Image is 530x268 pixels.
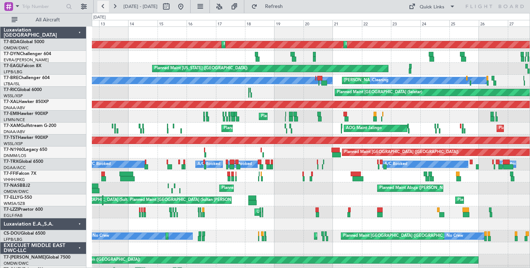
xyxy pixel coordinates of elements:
[224,39,295,50] div: Planned Maint Dubai (Al Maktoum Intl)
[4,64,21,68] span: T7-EAGL
[187,20,216,26] div: 16
[248,1,291,12] button: Refresh
[4,231,45,236] a: CS-DOUGlobal 6500
[123,3,158,10] span: [DATE] - [DATE]
[405,1,459,12] button: Quick Links
[346,39,417,50] div: Planned Maint Dubai (Al Maktoum Intl)
[344,75,455,86] div: [PERSON_NAME] ([GEOGRAPHIC_DATA][PERSON_NAME])
[372,75,388,86] div: Cleaning
[130,195,299,206] div: Planned Maint [GEOGRAPHIC_DATA] (Sultan [PERSON_NAME] [PERSON_NAME] - Subang)
[4,57,49,63] a: EVRA/[PERSON_NAME]
[4,160,19,164] span: T7-TRX
[4,141,23,147] a: WSSL/XSP
[337,87,422,98] div: Planned Maint [GEOGRAPHIC_DATA] (Seletar)
[4,64,41,68] a: T7-EAGLFalcon 8X
[346,123,382,134] div: AOG Maint Jalingo
[168,231,194,242] div: Planned Maint
[4,231,21,236] span: CS-DOU
[4,52,20,56] span: T7-DYN
[229,159,252,170] div: A/C Booked
[4,88,17,92] span: T7-RIC
[384,159,407,170] div: A/C Booked
[4,52,51,56] a: T7-DYNChallenger 604
[4,136,18,140] span: T7-TST
[158,20,187,26] div: 15
[4,69,23,75] a: LFPB/LBG
[8,14,79,26] button: All Aircraft
[4,189,29,194] a: OMDW/DWC
[224,123,305,134] div: Planned Maint Abuja ([PERSON_NAME] Intl)
[4,255,46,260] span: T7-[PERSON_NAME]
[245,20,274,26] div: 18
[379,183,461,194] div: Planned Maint Abuja ([PERSON_NAME] Intl)
[4,76,19,80] span: T7-BRE
[4,261,29,266] a: OMDW/DWC
[343,231,457,242] div: Planned Maint [GEOGRAPHIC_DATA] ([GEOGRAPHIC_DATA])
[216,20,245,26] div: 17
[479,20,508,26] div: 26
[4,100,49,104] a: T7-XALHawker 850XP
[274,20,303,26] div: 19
[22,1,64,12] input: Trip Number
[316,231,431,242] div: Planned Maint [GEOGRAPHIC_DATA] ([GEOGRAPHIC_DATA])
[303,20,333,26] div: 20
[257,207,376,218] div: Unplanned Maint [GEOGRAPHIC_DATA] ([GEOGRAPHIC_DATA])
[4,136,48,140] a: T7-TSTHawker 900XP
[4,165,26,170] a: DGAA/ACC
[197,159,220,170] div: A/C Booked
[4,124,56,128] a: T7-XAMGulfstream G-200
[344,147,458,158] div: Planned Maint [GEOGRAPHIC_DATA] ([GEOGRAPHIC_DATA])
[4,153,26,158] a: DNMM/LOS
[420,4,444,11] div: Quick Links
[4,81,20,87] a: LTBA/ISL
[4,124,20,128] span: T7-XAM
[154,63,248,74] div: Planned Maint [US_STATE] ([GEOGRAPHIC_DATA])
[4,88,42,92] a: T7-RICGlobal 6000
[391,20,420,26] div: 23
[457,195,522,206] div: Planned Maint Sharjah (Sharjah Intl)
[259,4,289,9] span: Refresh
[4,172,36,176] a: T7-FFIFalcon 7X
[4,213,23,218] a: EGLF/FAB
[99,20,128,26] div: 13
[4,237,23,242] a: LFPB/LBG
[4,207,43,212] a: T7-LZZIPraetor 600
[4,148,24,152] span: T7-N1960
[4,117,25,123] a: LFMN/NCE
[4,177,25,182] a: VHHH/HKG
[4,184,30,188] a: T7-NASBBJ2
[4,195,20,200] span: T7-ELLY
[4,195,32,200] a: T7-ELLYG-550
[93,15,106,21] div: [DATE]
[4,112,18,116] span: T7-EMI
[4,255,70,260] a: T7-[PERSON_NAME]Global 7500
[128,20,157,26] div: 14
[4,172,16,176] span: T7-FFI
[4,207,19,212] span: T7-LZZI
[19,17,77,22] span: All Aircraft
[333,20,362,26] div: 21
[88,159,111,170] div: A/C Booked
[4,129,25,135] a: DNAA/ABV
[261,111,322,122] div: Planned Maint [PERSON_NAME]
[4,93,23,99] a: WSSL/XSP
[449,20,478,26] div: 25
[4,100,19,104] span: T7-XAL
[4,76,50,80] a: T7-BREChallenger 604
[362,20,391,26] div: 22
[4,40,20,44] span: T7-BDA
[53,255,140,265] div: Planned Maint London ([GEOGRAPHIC_DATA])
[4,105,25,111] a: DNAA/ABV
[4,201,25,206] a: WMSA/SZB
[447,231,463,242] div: No Crew
[420,20,449,26] div: 24
[4,160,43,164] a: T7-TRXGlobal 6500
[4,40,44,44] a: T7-BDAGlobal 5000
[4,184,20,188] span: T7-NAS
[4,112,48,116] a: T7-EMIHawker 900XP
[221,183,303,194] div: Planned Maint Abuja ([PERSON_NAME] Intl)
[4,148,47,152] a: T7-N1960Legacy 650
[93,231,109,242] div: No Crew
[4,45,29,51] a: OMDW/DWC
